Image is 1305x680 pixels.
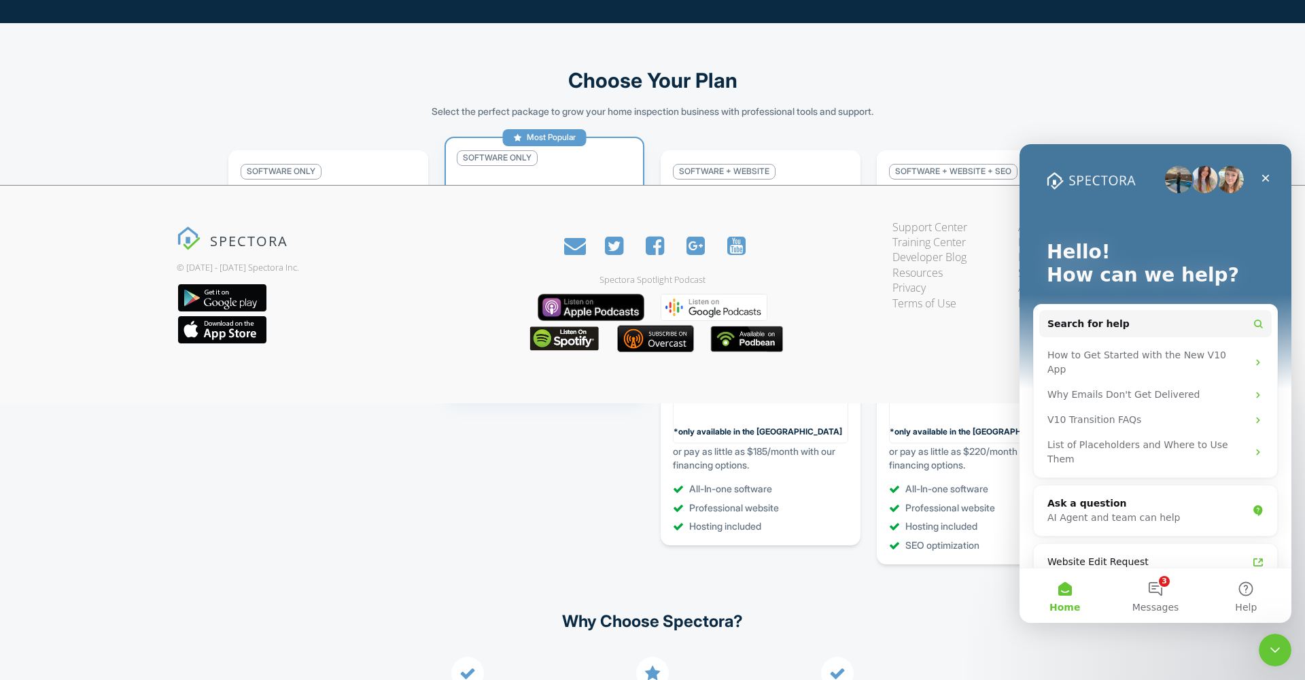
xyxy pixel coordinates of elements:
[892,250,967,265] a: Developer Blog
[177,232,288,260] a: SPECTORA
[457,150,538,166] span: Software Only
[892,280,926,295] a: Privacy
[1020,144,1291,623] iframe: Intercom live chat
[1018,280,1058,295] a: Account
[889,164,1017,180] span: Software + Website + SEO
[432,105,873,118] p: Select the perfect package to grow your home inspection business with professional tools and supp...
[210,226,288,255] span: SPECTORA
[905,520,977,533] span: Hosting included
[617,325,694,352] img: overcast.png
[568,67,737,94] h2: Choose Your Plan
[500,274,806,285] p: Spectora Spotlight Podcast
[905,482,988,496] span: All-In-one software
[1018,250,1051,265] a: Pricing
[177,226,201,250] img: logo-14a835c3ff8b789738b9c4bffe22b1ea2d2883c789b7f815907784a5e3479242.png
[528,325,601,352] img: spotify.png
[177,316,268,344] img: appStore-c6494ff0317007d452811e391ff02a205f432bc831cbf7249d5e99b622a96d38.png
[689,501,779,515] span: Professional website
[527,132,576,143] span: Most Popular
[1259,634,1291,666] iframe: Intercom live chat
[892,265,943,280] a: Resources
[889,445,1064,471] p: or pay as little as $220/month with our financing options.
[538,294,644,321] img: apple-podcasts-badge.png
[1018,296,1128,311] a: Find a Home Inspector
[1018,220,1047,235] a: About
[1018,235,1060,250] a: Features
[892,220,967,235] a: Support Center
[689,482,772,496] span: All-In-one software
[177,262,483,273] div: © [DATE] - [DATE] Spectora Inc.
[228,608,1077,635] h2: Why Choose Spectora?
[661,294,767,321] img: google-podcasts.png
[892,296,956,311] a: Terms of Use
[1018,265,1096,280] a: Sample Reports
[177,284,268,312] img: googlePlay-656d519569cef2e0a092523670f34ea428c96302a307509fd3f0e4bb87cda387.png
[710,325,784,352] img: podbean.png
[674,426,848,443] p: *only available in the [GEOGRAPHIC_DATA]
[905,501,995,515] span: Professional website
[890,426,1064,443] p: *only available in the [GEOGRAPHIC_DATA]
[673,445,848,471] p: or pay as little as $185/month with our financing options.
[673,164,776,180] span: Software + Website
[241,164,321,180] span: Software Only
[689,520,761,533] span: Hosting included
[892,235,966,250] a: Training Center
[905,539,979,552] span: SEO optimization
